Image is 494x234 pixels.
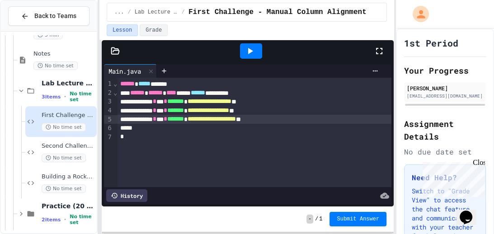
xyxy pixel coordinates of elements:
span: • [64,216,66,223]
span: First Challenge - Manual Column Alignment [42,112,95,119]
div: Main.java [104,64,157,78]
span: ... [114,9,124,16]
span: / [315,215,318,223]
span: Practice (20 mins) [42,202,95,210]
span: First Challenge - Manual Column Alignment [188,7,367,18]
span: Back to Teams [34,11,76,21]
div: 7 [104,133,113,142]
span: Building a Rocket (ASCII Art) [42,173,95,181]
button: Grade [140,24,168,36]
iframe: chat widget [419,159,485,197]
span: 2 items [42,217,61,223]
div: [PERSON_NAME] [407,84,483,92]
div: 5 [104,115,113,124]
button: Submit Answer [329,212,386,226]
span: No time set [33,61,78,70]
span: • [64,93,66,100]
h1: 1st Period [404,37,458,49]
span: Fold line [113,89,118,96]
h2: Assignment Details [404,117,486,143]
span: Second Challenge - Special Characters [42,142,95,150]
span: Fold line [113,80,118,87]
span: No time set [70,91,95,103]
div: No due date set [404,146,486,157]
button: Back to Teams [8,6,89,26]
h2: Your Progress [404,64,486,77]
div: [EMAIL_ADDRESS][DOMAIN_NAME] [407,93,483,99]
div: History [106,189,147,202]
div: My Account [403,4,431,24]
span: Lab Lecture (20 mins) [135,9,178,16]
span: No time set [42,154,86,162]
div: 3 [104,97,113,106]
span: - [306,215,313,224]
span: 5 min [33,31,63,39]
span: No time set [42,123,86,131]
h3: Need Help? [412,172,478,183]
div: 1 [104,80,113,89]
span: No time set [70,214,95,225]
div: Chat with us now!Close [4,4,62,57]
button: Lesson [107,24,138,36]
span: No time set [42,184,86,193]
span: 3 items [42,94,61,100]
div: 4 [104,106,113,115]
span: 1 [319,215,322,223]
span: / [182,9,185,16]
div: Main.java [104,66,146,76]
div: 6 [104,124,113,133]
div: 2 [104,89,113,98]
span: Lab Lecture (20 mins) [42,79,95,87]
span: Notes [33,50,95,58]
span: / [128,9,131,16]
span: Submit Answer [337,215,379,223]
iframe: chat widget [456,198,485,225]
